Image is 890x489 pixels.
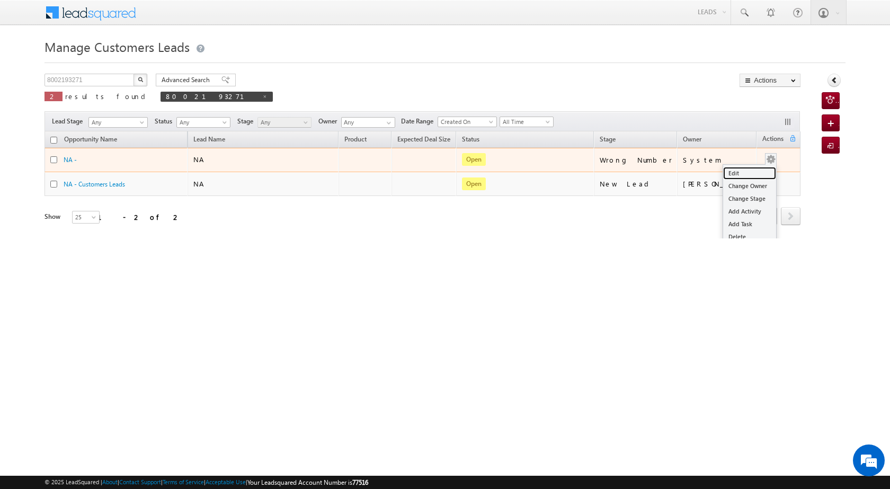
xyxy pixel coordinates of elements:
[457,134,485,147] a: Status
[97,211,181,223] div: 1 - 2 of 2
[18,56,44,69] img: d_60004797649_company_0_60004797649
[44,477,368,487] span: © 2025 LeadSquared | | | | |
[438,117,493,127] span: Created On
[257,117,311,128] a: Any
[206,478,246,485] a: Acceptable Use
[50,137,57,144] input: Check all records
[352,478,368,486] span: 77516
[73,212,101,222] span: 25
[723,180,776,192] a: Change Owner
[757,133,789,147] span: Actions
[72,211,100,224] a: 25
[381,118,394,128] a: Show All Items
[600,135,616,143] span: Stage
[193,179,202,188] span: NA
[44,212,64,221] div: Show
[318,117,341,126] span: Owner
[14,98,193,317] textarea: Type your message and hit 'Enter'
[138,77,143,82] img: Search
[64,180,125,188] a: NA - Customers Leads
[174,5,199,31] div: Minimize live chat window
[781,207,800,225] span: next
[102,478,118,485] a: About
[600,179,672,189] div: New Lead
[155,117,176,126] span: Status
[89,118,144,127] span: Any
[50,92,57,101] span: 2
[683,179,752,189] div: [PERSON_NAME]
[594,134,621,147] a: Stage
[438,117,497,127] a: Created On
[723,192,776,205] a: Change Stage
[193,155,202,164] span: NA
[88,117,148,128] a: Any
[166,92,257,101] span: 8002193271
[188,134,230,147] span: Lead Name
[683,135,701,143] span: Owner
[600,155,672,165] div: Wrong Number
[163,478,204,485] a: Terms of Service
[247,478,368,486] span: Your Leadsquared Account Number is
[462,177,486,190] span: Open
[723,167,776,180] a: Edit
[740,74,800,87] button: Actions
[44,38,190,55] span: Manage Customers Leads
[723,205,776,218] a: Add Activity
[401,117,438,126] span: Date Range
[781,208,800,225] a: next
[119,478,161,485] a: Contact Support
[392,134,456,147] a: Expected Deal Size
[144,326,192,341] em: Start Chat
[64,135,117,143] span: Opportunity Name
[64,156,77,164] a: NA -
[258,118,308,127] span: Any
[723,230,776,243] a: Delete
[344,135,367,143] span: Product
[237,117,257,126] span: Stage
[59,134,122,147] a: Opportunity Name
[176,117,230,128] a: Any
[55,56,178,69] div: Chat with us now
[397,135,450,143] span: Expected Deal Size
[462,153,486,166] span: Open
[500,117,550,127] span: All Time
[65,92,149,101] span: results found
[177,118,227,127] span: Any
[162,75,213,85] span: Advanced Search
[500,117,554,127] a: All Time
[341,117,395,128] input: Type to Search
[683,155,752,165] div: System
[52,117,87,126] span: Lead Stage
[723,218,776,230] a: Add Task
